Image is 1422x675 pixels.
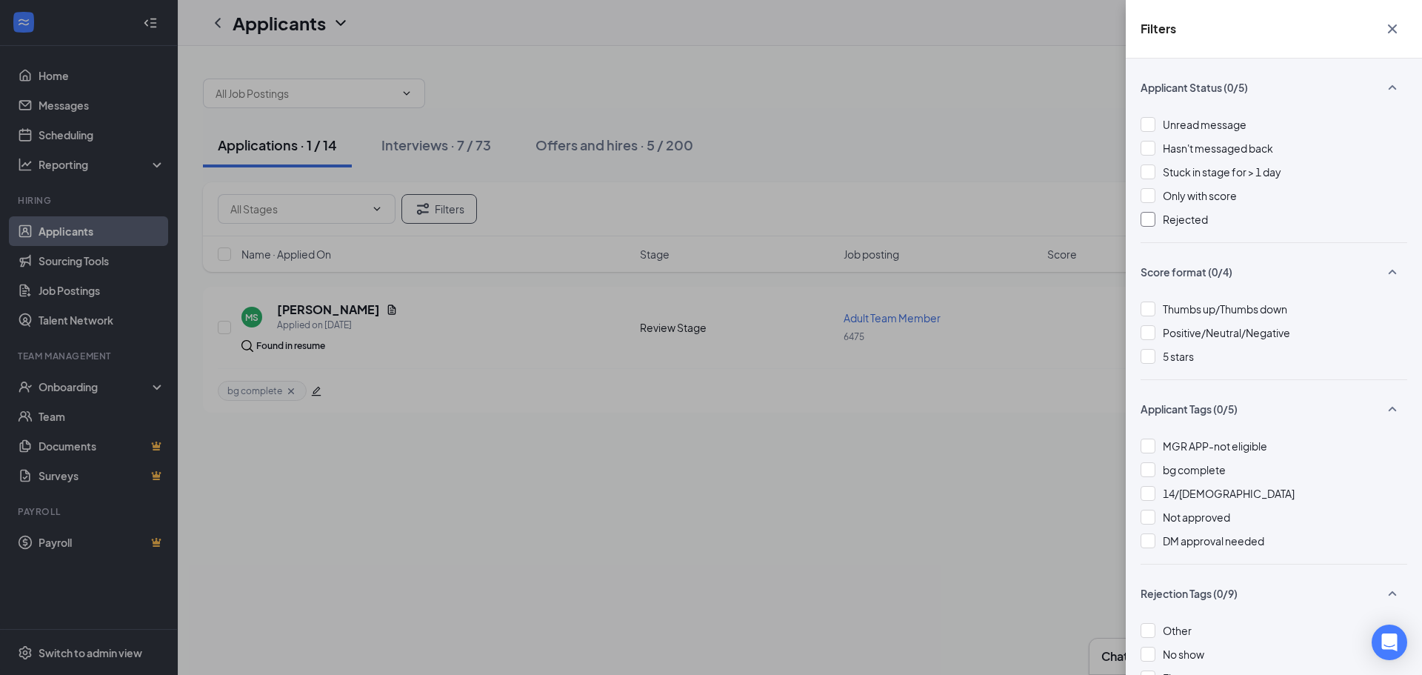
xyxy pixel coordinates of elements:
[1163,142,1273,155] span: Hasn't messaged back
[1383,585,1401,602] svg: SmallChevronUp
[1163,189,1237,202] span: Only with score
[1141,402,1238,416] span: Applicant Tags (0/5)
[1378,15,1407,43] button: Cross
[1378,73,1407,102] button: SmallChevronUp
[1383,79,1401,96] svg: SmallChevronUp
[1383,20,1401,38] svg: Cross
[1163,511,1230,524] span: Not approved
[1163,213,1208,226] span: Rejected
[1141,265,1232,279] span: Score format (0/4)
[1383,263,1401,281] svg: SmallChevronUp
[1163,118,1246,131] span: Unread message
[1378,579,1407,608] button: SmallChevronUp
[1378,395,1407,423] button: SmallChevronUp
[1372,625,1407,660] div: Open Intercom Messenger
[1163,648,1204,661] span: No show
[1378,258,1407,286] button: SmallChevronUp
[1141,586,1238,601] span: Rejection Tags (0/9)
[1141,21,1176,37] h5: Filters
[1163,534,1264,548] span: DM approval needed
[1163,624,1192,637] span: Other
[1383,400,1401,418] svg: SmallChevronUp
[1163,487,1295,500] span: 14/[DEMOGRAPHIC_DATA]
[1163,463,1226,476] span: bg complete
[1163,165,1281,179] span: Stuck in stage for > 1 day
[1163,326,1290,339] span: Positive/Neutral/Negative
[1163,350,1194,363] span: 5 stars
[1163,302,1287,316] span: Thumbs up/Thumbs down
[1141,80,1248,95] span: Applicant Status (0/5)
[1163,439,1267,453] span: MGR APP-not eligible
